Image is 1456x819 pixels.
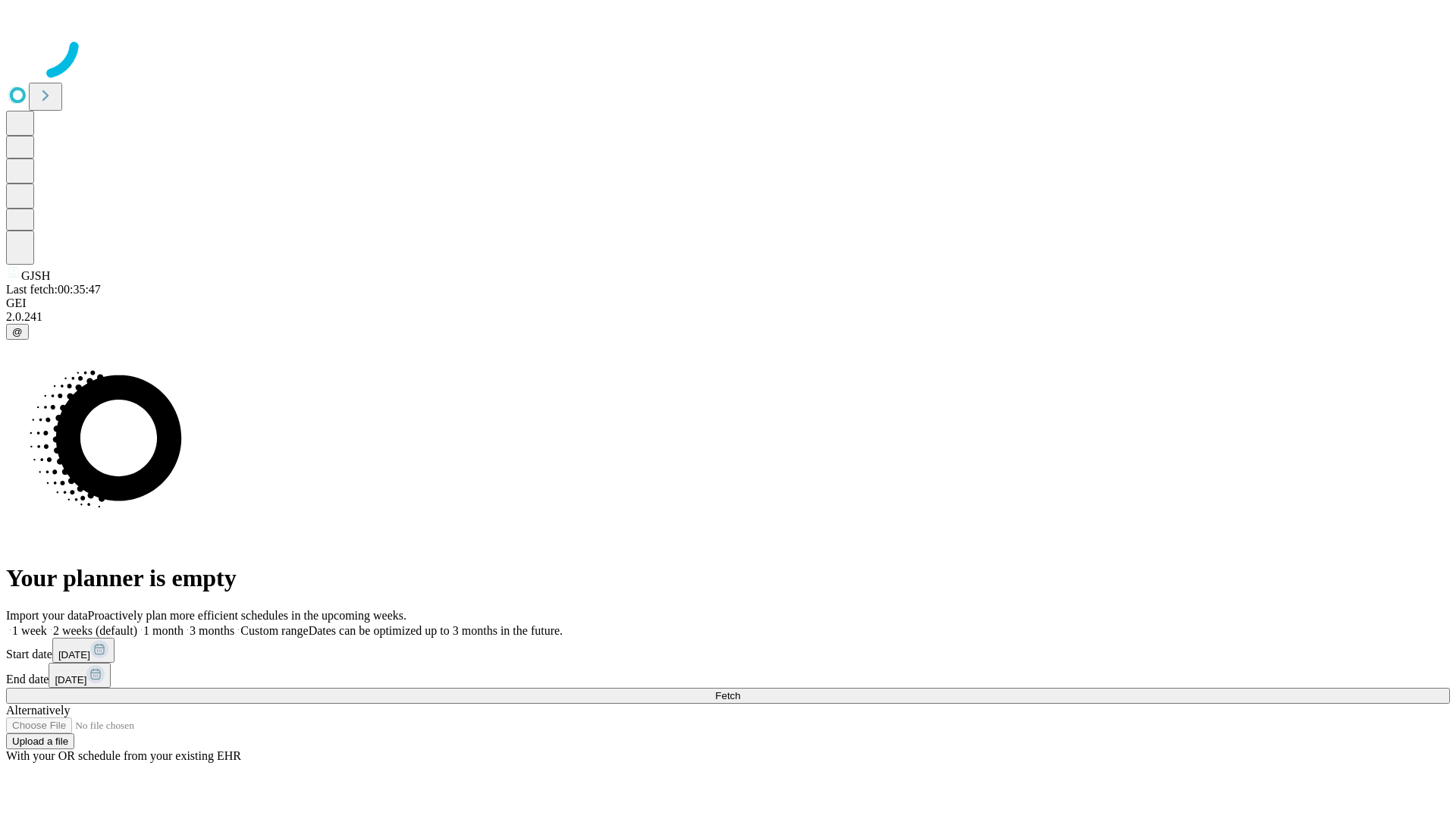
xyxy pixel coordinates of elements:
[6,638,1450,663] div: Start date
[53,624,137,637] span: 2 weeks (default)
[6,324,29,340] button: @
[88,609,406,622] span: Proactively plan more efficient schedules in the upcoming weeks.
[309,624,563,637] span: Dates can be optimized up to 3 months in the future.
[6,688,1450,704] button: Fetch
[6,609,88,622] span: Import your data
[143,624,184,637] span: 1 month
[6,733,74,749] button: Upload a file
[6,310,1450,324] div: 2.0.241
[49,663,111,688] button: [DATE]
[190,624,234,637] span: 3 months
[715,690,740,701] span: Fetch
[6,564,1450,592] h1: Your planner is empty
[58,649,90,661] span: [DATE]
[6,297,1450,310] div: GEI
[6,283,101,296] span: Last fetch: 00:35:47
[52,638,115,663] button: [DATE]
[12,326,23,337] span: @
[12,624,47,637] span: 1 week
[55,674,86,686] span: [DATE]
[6,749,241,762] span: With your OR schedule from your existing EHR
[6,704,70,717] span: Alternatively
[21,269,50,282] span: GJSH
[240,624,308,637] span: Custom range
[6,663,1450,688] div: End date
